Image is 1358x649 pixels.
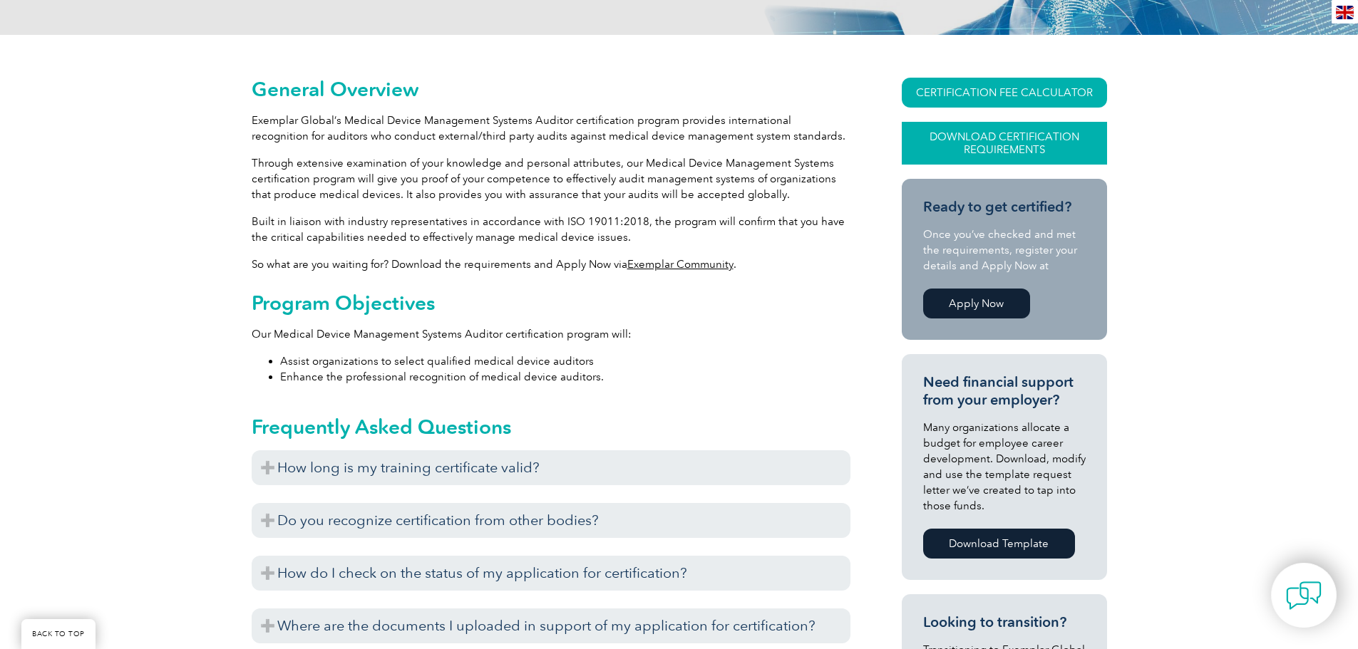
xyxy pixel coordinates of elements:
p: Exemplar Global’s Medical Device Management Systems Auditor certification program provides intern... [252,113,850,144]
p: Many organizations allocate a budget for employee career development. Download, modify and use th... [923,420,1086,514]
a: Download Template [923,529,1075,559]
img: en [1336,6,1354,19]
h3: Looking to transition? [923,613,1086,631]
p: Through extensive examination of your knowledge and personal attributes, our Medical Device Manag... [252,155,850,202]
p: So what are you waiting for? Download the requirements and Apply Now via . [252,256,850,272]
a: Exemplar Community [627,258,734,271]
h2: Program Objectives [252,291,850,314]
p: Our Medical Device Management Systems Auditor certification program will: [252,326,850,342]
li: Assist organizations to select qualified medical device auditors [280,353,850,369]
a: BACK TO TOP [21,619,96,649]
p: Once you’ve checked and met the requirements, register your details and Apply Now at [923,227,1086,274]
h3: How do I check on the status of my application for certification? [252,556,850,591]
h3: Where are the documents I uploaded in support of my application for certification? [252,608,850,643]
img: contact-chat.png [1286,578,1322,613]
a: Download Certification Requirements [902,122,1107,165]
a: CERTIFICATION FEE CALCULATOR [902,78,1107,108]
h3: Ready to get certified? [923,198,1086,216]
p: Built in liaison with industry representatives in accordance with ISO 19011:2018, the program wil... [252,214,850,245]
h2: Frequently Asked Questions [252,415,850,438]
h2: General Overview [252,78,850,100]
h3: How long is my training certificate valid? [252,450,850,485]
a: Apply Now [923,289,1030,318]
li: Enhance the professional recognition of medical device auditors. [280,369,850,385]
h3: Do you recognize certification from other bodies? [252,503,850,538]
h3: Need financial support from your employer? [923,373,1086,409]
